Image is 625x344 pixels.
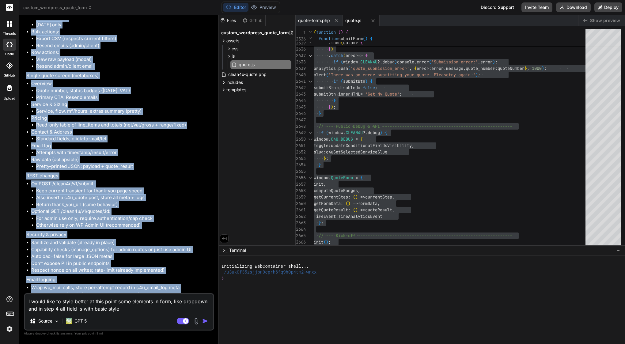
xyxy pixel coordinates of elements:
div: 2652 [296,149,306,155]
span: assets [226,38,239,44]
span: ) [475,72,478,77]
span: . [444,66,446,71]
div: 2644 [296,97,306,104]
div: Discord Support [477,2,518,12]
span: ( [338,29,341,35]
span: . [336,66,338,71]
span: if [333,78,338,84]
span: ( [363,36,365,41]
span: ( [429,59,431,65]
img: Pick Models [54,319,59,324]
span: { [360,175,363,180]
li: Include context (admin/client, subject), success flag, error message [31,291,213,298]
div: 2647 [296,117,306,123]
span: , [392,207,395,213]
span: ?. [363,130,368,135]
div: Click to collapse the range. [306,175,314,181]
span: ; [375,85,377,90]
span: : [348,194,350,200]
span: { [360,40,363,45]
span: css [232,46,238,52]
span: ( [346,201,348,206]
div: Files [218,17,240,24]
span: formData [358,201,377,206]
span: => [358,53,363,58]
div: 2641 [296,78,306,85]
div: 2662 [296,213,306,220]
span: debug [382,59,395,65]
span: fireEvent [314,214,336,219]
span: => [360,207,365,213]
span: : [328,143,331,148]
span: ) [365,36,368,41]
span: , [412,143,414,148]
span: ) [355,194,358,200]
span: window [314,136,328,142]
div: 2658 [296,187,306,194]
label: GitHub [4,73,15,78]
span: quoteNumber [498,66,525,71]
span: } [324,156,326,161]
div: 2651 [296,142,306,149]
span: error [431,66,444,71]
span: } [525,66,527,71]
div: Github [240,17,265,24]
button: Preview [248,3,278,12]
li: Overview [31,80,213,101]
span: ; [326,156,328,161]
span: error [480,59,493,65]
div: 2650 [296,136,306,142]
label: Upload [4,96,15,101]
span: { [370,36,373,41]
span: ( [353,194,355,200]
div: 2645 [296,104,306,110]
span: ) [355,207,358,213]
button: Editor [223,3,248,12]
li: Also insert a c4u_quote post, store all meta + logs [36,194,213,201]
span: ) [348,201,350,206]
span: ( [341,40,343,45]
div: 2653 [296,155,306,162]
span: submitForm [338,36,363,41]
li: Resend emails (admin/client) [36,42,213,49]
li: Contact & Address [31,129,213,142]
span: function [319,36,338,41]
span: ( [324,239,326,245]
label: threads [3,31,16,36]
span: } [319,162,321,168]
li: Email log [31,142,213,156]
span: 1000 [532,66,542,71]
span: : [429,66,431,71]
span: . [328,175,331,180]
span: , [392,194,395,200]
span: ) [341,29,343,35]
li: Service & Sizing [31,101,213,115]
li: Standard fields, click-to-mail/tel [36,135,213,142]
div: 2663 [296,220,306,226]
div: 2643 [296,91,306,97]
span: 1 [296,29,306,36]
span: . [343,130,346,135]
div: 2648 [296,123,306,130]
li: Keep current transient for thank-you page speed [36,187,213,195]
span: : [341,201,343,206]
span: error [417,59,429,65]
span: toggle [314,143,328,148]
span: : [348,207,350,213]
span: : [324,149,326,155]
span: if [319,130,324,135]
span: } [333,98,336,103]
span: ; [328,239,331,245]
li: Wrap wp_mail calls; store per-attempt record in c4u_email_log meta [31,284,213,291]
span: , [527,66,529,71]
span: quoteResult [365,207,392,213]
span: CLEAN4U [346,130,363,135]
span: } [328,104,331,110]
li: Attempts with timestamp/result/error [36,149,213,156]
div: 2639 [296,65,306,72]
li: Respect nonce on all writes; rate-limit (already implemented) [31,267,213,274]
div: 2640 [296,72,306,78]
li: On POST /clean4u/v1/submit: [31,180,213,208]
div: 2661 [296,207,306,213]
span: } [319,111,321,116]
